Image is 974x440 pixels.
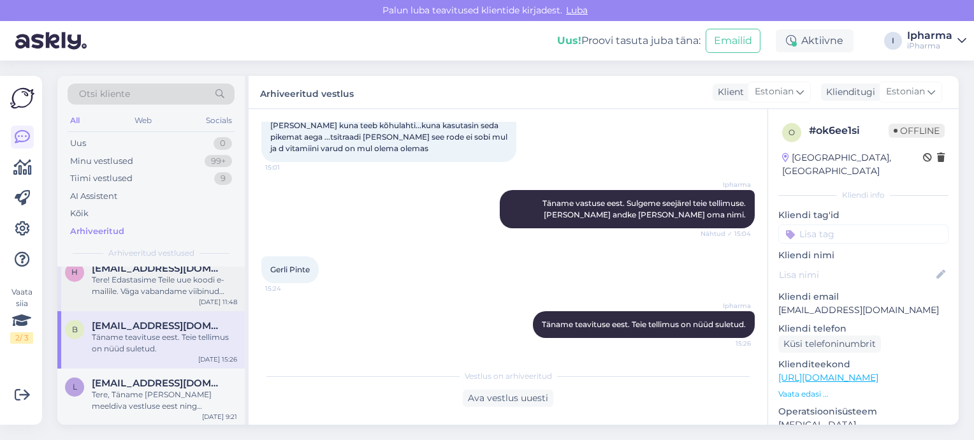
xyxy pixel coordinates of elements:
[92,389,237,412] div: Tere, Täname [PERSON_NAME] meeldiva vestluse eest ning kinnitame, et [PERSON_NAME] tellimus on lõ...
[706,29,760,53] button: Emailid
[79,87,130,101] span: Otsi kliente
[778,322,949,335] p: Kliendi telefon
[214,172,232,185] div: 9
[270,265,310,274] span: Gerli Pinte
[10,332,33,344] div: 2 / 3
[70,172,133,185] div: Tiimi vestlused
[778,209,949,222] p: Kliendi tag'id
[886,85,925,99] span: Estonian
[778,304,949,317] p: [EMAIL_ADDRESS][DOMAIN_NAME]
[557,34,581,47] b: Uus!
[778,405,949,418] p: Operatsioonisüsteem
[884,32,902,50] div: I
[199,297,237,307] div: [DATE] 11:48
[73,382,77,392] span: l
[889,124,945,138] span: Offline
[70,225,124,238] div: Arhiveeritud
[92,263,224,274] span: hannolainen73@gmail.com
[778,418,949,432] p: [MEDICAL_DATA]
[821,85,875,99] div: Klienditugi
[70,137,86,150] div: Uus
[92,378,224,389] span: lembetimmer@gmail.com
[809,123,889,138] div: # ok6ee1si
[465,370,552,382] span: Vestlus on arhiveeritud
[132,112,154,129] div: Web
[778,388,949,400] p: Vaata edasi ...
[92,332,237,355] div: Täname teavituse eest. Teie tellimus on nüüd suletud.
[71,267,78,277] span: h
[701,229,751,238] span: Nähtud ✓ 15:04
[778,189,949,201] div: Kliendi info
[205,155,232,168] div: 99+
[713,85,744,99] div: Klient
[265,284,313,293] span: 15:24
[260,84,354,101] label: Arhiveeritud vestlus
[70,190,117,203] div: AI Assistent
[108,247,194,259] span: Arhiveeritud vestlused
[907,41,952,51] div: iPharma
[557,33,701,48] div: Proovi tasuta juba täna:
[10,86,34,110] img: Askly Logo
[778,335,881,353] div: Küsi telefoninumbrit
[72,325,78,334] span: b
[92,320,224,332] span: blackscorpion12@windowslive.com
[778,290,949,304] p: Kliendi email
[755,85,794,99] span: Estonian
[70,155,133,168] div: Minu vestlused
[703,301,751,311] span: Ipharma
[92,274,237,297] div: Tere! Edastasime Teile uue koodi e-mailile. Väga vabandame viibinud vastuse pärast
[542,319,746,329] span: Täname teavituse eest. Teie tellimus on nüüd suletud.
[703,339,751,348] span: 15:26
[70,207,89,220] div: Kõik
[703,180,751,189] span: Ipharma
[778,249,949,262] p: Kliendi nimi
[265,163,313,172] span: 15:01
[778,358,949,371] p: Klienditeekond
[198,355,237,364] div: [DATE] 15:26
[789,128,795,137] span: o
[542,198,748,219] span: Täname vastuse eest. Sulgeme seejärel teie tellimuse. [PERSON_NAME] andke [PERSON_NAME] oma nimi.
[10,286,33,344] div: Vaata siia
[203,112,235,129] div: Socials
[214,137,232,150] div: 0
[907,31,952,41] div: Ipharma
[463,390,553,407] div: Ava vestlus uuesti
[782,151,923,178] div: [GEOGRAPHIC_DATA], [GEOGRAPHIC_DATA]
[202,412,237,422] div: [DATE] 9:21
[907,31,966,51] a: IpharmaiPharma
[776,29,854,52] div: Aktiivne
[778,372,878,383] a: [URL][DOMAIN_NAME]
[68,112,82,129] div: All
[562,4,592,16] span: Luba
[779,268,934,282] input: Lisa nimi
[778,224,949,244] input: Lisa tag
